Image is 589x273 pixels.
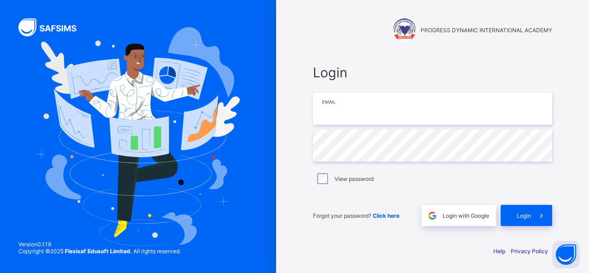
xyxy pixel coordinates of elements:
[427,210,438,221] img: google.396cfc9801f0270233282035f929180a.svg
[493,248,505,255] a: Help
[18,241,181,248] span: Version 0.1.19
[511,248,548,255] a: Privacy Policy
[18,248,181,255] span: Copyright © 2025 All rights reserved.
[443,212,489,219] span: Login with Google
[373,212,399,219] a: Click here
[517,212,531,219] span: Login
[65,248,132,255] strong: Flexisaf Edusoft Limited.
[335,175,374,182] label: View password
[36,27,239,245] img: Hero Image
[313,64,552,81] span: Login
[421,27,552,34] span: PROGRESS DYNAMIC INTERNATIONAL ACADEMY
[313,212,399,219] span: Forgot your password?
[552,241,580,268] button: Open asap
[18,18,87,36] img: SAFSIMS Logo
